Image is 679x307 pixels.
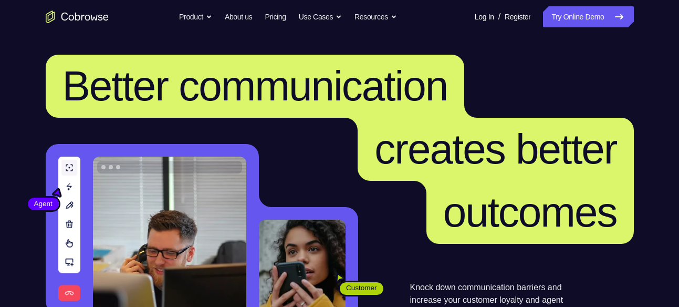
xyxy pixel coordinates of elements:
[374,126,617,172] span: creates better
[354,6,397,27] button: Resources
[299,6,342,27] button: Use Cases
[179,6,212,27] button: Product
[225,6,252,27] a: About us
[505,6,530,27] a: Register
[498,11,500,23] span: /
[46,11,109,23] a: Go to the home page
[265,6,286,27] a: Pricing
[443,189,617,236] span: outcomes
[475,6,494,27] a: Log In
[62,63,448,109] span: Better communication
[543,6,633,27] a: Try Online Demo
